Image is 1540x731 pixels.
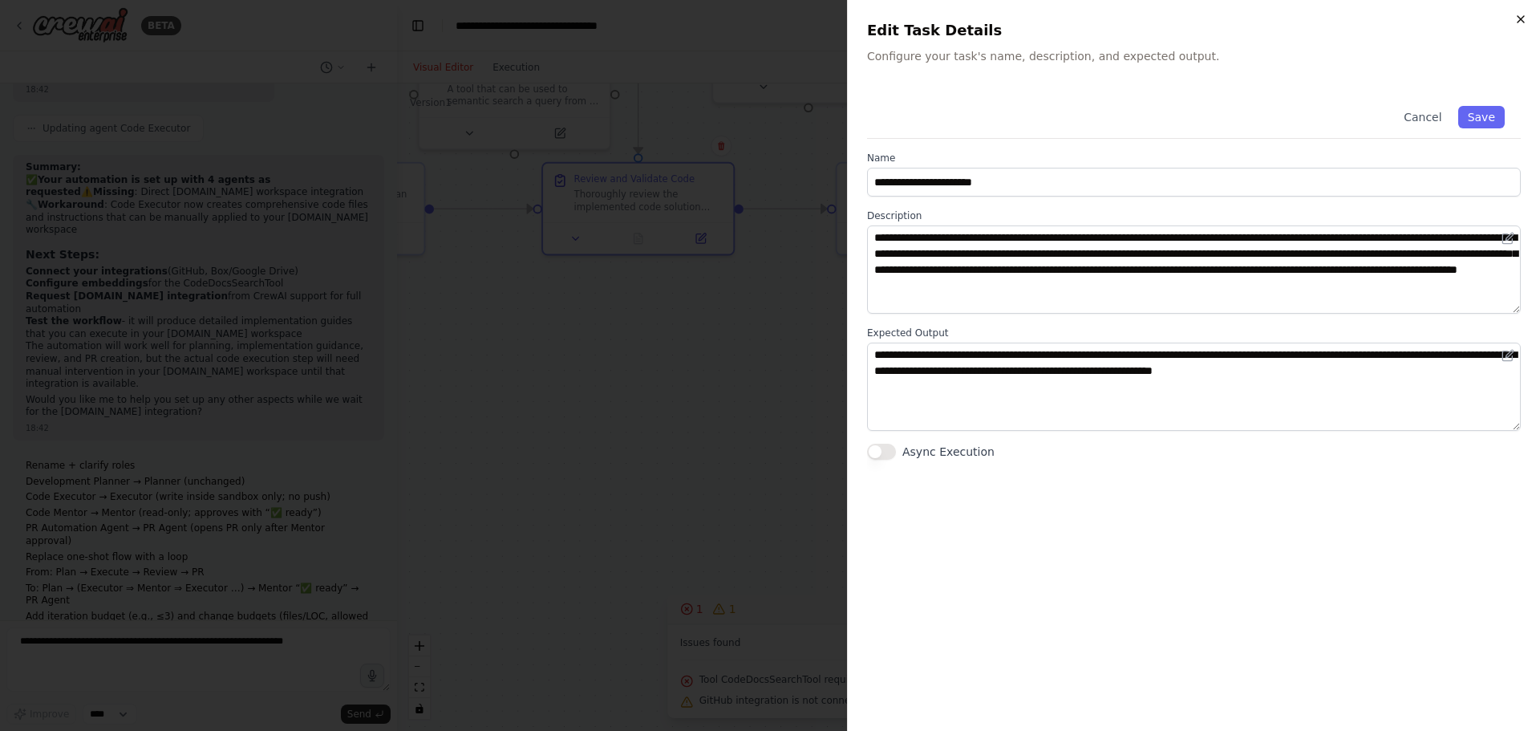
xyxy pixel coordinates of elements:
[1394,106,1451,128] button: Cancel
[867,327,1521,339] label: Expected Output
[1498,346,1518,365] button: Open in editor
[902,444,995,460] label: Async Execution
[867,209,1521,222] label: Description
[867,48,1521,64] p: Configure your task's name, description, and expected output.
[867,19,1521,42] h2: Edit Task Details
[1458,106,1505,128] button: Save
[867,152,1521,164] label: Name
[1498,229,1518,248] button: Open in editor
